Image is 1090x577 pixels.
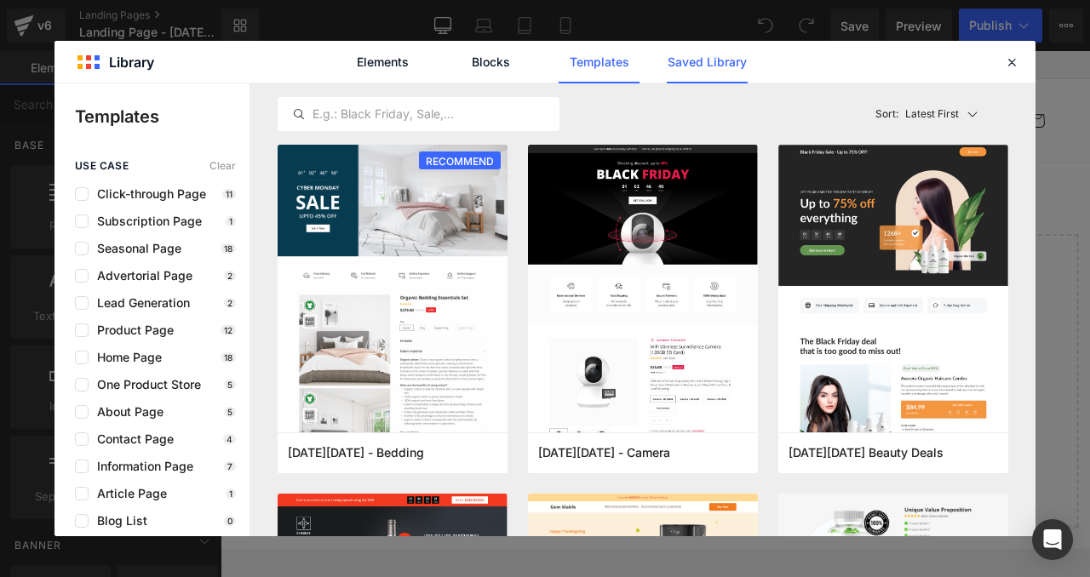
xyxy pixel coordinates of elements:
[559,41,640,83] a: Templates
[89,460,193,473] span: Information Page
[89,514,147,528] span: Blog List
[646,64,695,100] a: FAQ
[705,74,840,89] span: À PROPOS DE NOUS
[224,380,236,390] p: 5
[89,187,206,201] span: Click-through Page
[503,64,645,100] a: CONTACTEZ-NOUS
[224,271,236,281] p: 2
[439,465,592,499] a: Explore Template
[89,296,190,310] span: Lead Generation
[41,257,990,277] p: Start building your page
[419,151,501,171] span: RECOMMEND
[326,64,504,100] a: SUIVRE MA COMMANDE
[222,189,236,199] p: 11
[912,64,949,101] summary: Recherche
[89,405,163,419] span: About Page
[513,74,635,89] span: CONTACTEZ-NOUS
[221,352,236,363] p: 18
[789,445,944,460] span: Black Friday Beauty Deals
[221,243,236,254] p: 18
[224,516,236,526] p: 0
[288,445,424,460] span: Cyber Monday - Bedding
[89,242,181,255] span: Seasonal Page
[657,74,685,89] span: FAQ
[89,432,174,446] span: Contact Page
[41,50,309,114] a: CANADA INIOVA
[47,57,302,108] img: CANADA INIOVA
[209,160,236,172] span: Clear
[75,104,250,129] p: Templates
[278,104,559,124] input: E.g.: Black Friday, Sale,...
[329,9,702,22] span: AUJOURD'HUI -30% SUR LES 100 PREMIÈRES COMMANDES
[221,325,236,335] p: 12
[89,351,162,364] span: Home Page
[538,445,670,460] span: Black Friday - Camera
[224,298,236,308] p: 2
[89,487,167,500] span: Article Page
[695,64,851,100] a: À PROPOS DE NOUS
[224,461,236,471] p: 7
[41,512,990,524] p: or Drag & Drop elements from left sidebar
[667,41,748,83] a: Saved Library
[342,41,423,83] a: Elements
[450,41,531,83] a: Blocks
[226,216,236,226] p: 1
[869,97,1009,131] button: Latest FirstSort:Latest First
[905,106,959,122] p: Latest First
[89,214,202,228] span: Subscription Page
[875,108,898,120] span: Sort:
[226,488,236,499] p: 1
[224,407,236,417] p: 5
[89,378,201,391] span: One Product Store
[89,323,174,337] span: Product Page
[336,74,494,89] span: SUIVRE MA COMMANDE
[223,434,236,444] p: 4
[75,160,129,172] span: use case
[1032,519,1073,560] div: Open Intercom Messenger
[89,269,192,283] span: Advertorial Page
